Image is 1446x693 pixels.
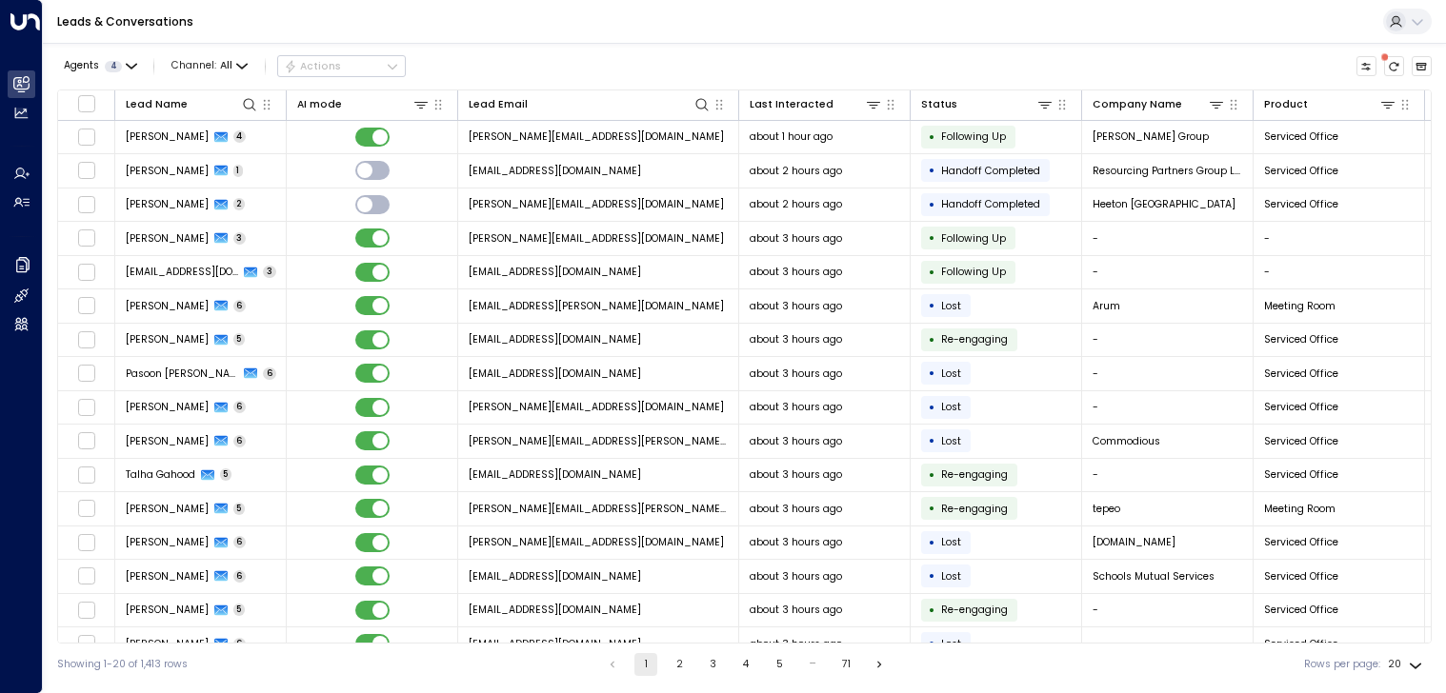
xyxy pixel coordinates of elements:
[126,197,209,211] span: Steffen Wickborn
[1264,434,1338,448] span: Serviced Office
[469,502,729,516] span: robert.whitney@tepeo.com
[1093,569,1215,584] span: Schools Mutual Services
[126,502,209,516] span: Rob Whitney
[1264,164,1338,178] span: Serviced Office
[1304,657,1380,672] label: Rows per page:
[1082,594,1254,627] td: -
[277,55,406,78] button: Actions
[1264,535,1338,549] span: Serviced Office
[941,569,961,584] span: Lost
[750,129,833,144] span: about 1 hour ago
[929,260,935,285] div: •
[297,96,342,113] div: AI mode
[634,653,657,676] button: page 1
[750,502,842,516] span: about 3 hours ago
[1356,56,1377,77] button: Customize
[233,570,247,583] span: 6
[1093,535,1175,549] span: garychapple.co.uk
[929,598,935,623] div: •
[1264,96,1308,113] div: Product
[929,496,935,521] div: •
[126,400,209,414] span: Maxine Puddephat
[77,330,95,348] span: Toggle select row
[77,398,95,416] span: Toggle select row
[126,299,209,313] span: Shiereen Khaneja
[77,465,95,484] span: Toggle select row
[929,463,935,487] div: •
[750,95,883,113] div: Last Interacted
[126,637,209,651] span: Ryan Williams
[233,604,246,616] span: 5
[1093,299,1120,313] span: Arum
[233,401,247,413] span: 6
[1093,129,1209,144] span: Danny Sullivan Group
[166,56,253,76] span: Channel:
[750,197,842,211] span: about 2 hours ago
[126,96,188,113] div: Lead Name
[233,435,247,447] span: 6
[750,299,842,313] span: about 3 hours ago
[750,164,842,178] span: about 2 hours ago
[768,653,791,676] button: Go to page 5
[77,601,95,619] span: Toggle select row
[750,332,842,346] span: about 3 hours ago
[126,231,209,246] span: Paul Trainer
[1082,324,1254,357] td: -
[701,653,724,676] button: Go to page 3
[77,432,95,450] span: Toggle select row
[750,366,842,381] span: about 3 hours ago
[233,198,246,210] span: 2
[929,428,935,453] div: •
[469,603,641,617] span: fhr70@hotmail.co.uk
[941,603,1008,617] span: Trigger
[941,164,1040,178] span: Handoff Completed
[469,197,724,211] span: steffen.wickborn@gmail.com
[77,297,95,315] span: Toggle select row
[1264,502,1336,516] span: Meeting Room
[126,366,239,381] span: Pasoon Sadozai
[801,653,824,676] div: …
[1412,56,1433,77] button: Archived Leads
[1264,467,1338,482] span: Serviced Office
[1254,256,1425,289] td: -
[941,265,1006,279] span: Following Up
[750,231,842,246] span: about 3 hours ago
[77,533,95,551] span: Toggle select row
[929,395,935,420] div: •
[750,96,833,113] div: Last Interacted
[929,327,935,352] div: •
[469,400,724,414] span: maxine.white@hotmail.co.uk
[1264,332,1338,346] span: Serviced Office
[126,129,209,144] span: Shane Richardson
[929,293,935,318] div: •
[929,530,935,555] div: •
[77,94,95,112] span: Toggle select all
[921,95,1054,113] div: Status
[77,162,95,180] span: Toggle select row
[929,226,935,250] div: •
[1093,95,1226,113] div: Company Name
[1093,434,1160,448] span: Commodious
[1082,222,1254,255] td: -
[233,165,244,177] span: 1
[941,332,1008,346] span: Trigger
[1082,627,1254,661] td: -
[469,467,641,482] span: dr.tghafoor@outlook.com
[1264,366,1338,381] span: Serviced Office
[469,637,641,651] span: ryanwarmarketing@gmail.com
[220,60,232,71] span: All
[929,192,935,217] div: •
[750,434,842,448] span: about 3 hours ago
[750,637,842,651] span: about 3 hours ago
[941,467,1008,482] span: Trigger
[1264,95,1397,113] div: Product
[941,366,961,381] span: Lost
[469,96,528,113] div: Lead Email
[233,536,247,548] span: 6
[750,569,842,584] span: about 3 hours ago
[469,535,724,549] span: gary@garychapple.co.uk
[1264,637,1338,651] span: Serviced Office
[929,361,935,386] div: •
[1082,357,1254,390] td: -
[1264,129,1338,144] span: Serviced Office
